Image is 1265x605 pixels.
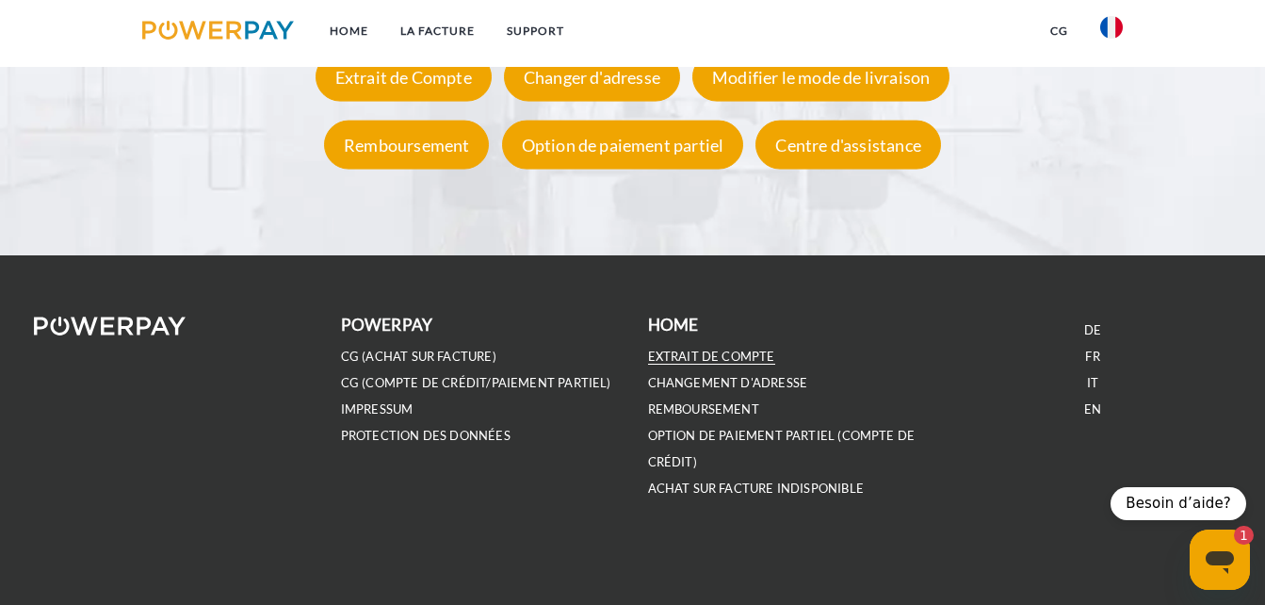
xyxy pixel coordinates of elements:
a: Changement d'adresse [648,375,808,391]
b: POWERPAY [341,315,432,335]
a: ACHAT SUR FACTURE INDISPONIBLE [648,481,864,497]
iframe: Nombre de messages non lus [1216,526,1254,545]
a: Changer d'adresse [499,66,685,87]
div: Changer d'adresse [504,52,680,101]
a: Remboursement [319,134,494,155]
a: OPTION DE PAIEMENT PARTIEL (Compte de crédit) [648,428,916,470]
a: Extrait de Compte [311,66,496,87]
div: Centre d'assistance [755,120,940,169]
a: Support [491,14,580,48]
a: LA FACTURE [384,14,491,48]
img: logo-powerpay-white.svg [34,317,186,335]
a: Home [314,14,384,48]
a: Centre d'assistance [751,134,945,155]
div: Option de paiement partiel [502,120,744,169]
a: Option de paiement partiel [497,134,749,155]
a: CG (achat sur facture) [341,349,496,365]
a: Modifier le mode de livraison [688,66,954,87]
a: CG (Compte de crédit/paiement partiel) [341,375,611,391]
a: IMPRESSUM [341,401,414,417]
a: PROTECTION DES DONNÉES [341,428,511,444]
iframe: Bouton de lancement de la fenêtre de messagerie, 1 message non lu [1190,530,1250,590]
img: fr [1100,16,1123,39]
div: Modifier le mode de livraison [692,52,949,101]
a: IT [1087,375,1098,391]
div: Besoin d’aide? [1111,487,1246,520]
a: FR [1085,349,1099,365]
img: logo-powerpay.svg [142,21,294,40]
a: EXTRAIT DE COMPTE [648,349,775,365]
a: REMBOURSEMENT [648,401,759,417]
a: CG [1034,14,1084,48]
div: Remboursement [324,120,489,169]
a: DE [1084,322,1101,338]
b: Home [648,315,699,335]
div: Extrait de Compte [316,52,492,101]
a: EN [1084,401,1101,417]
